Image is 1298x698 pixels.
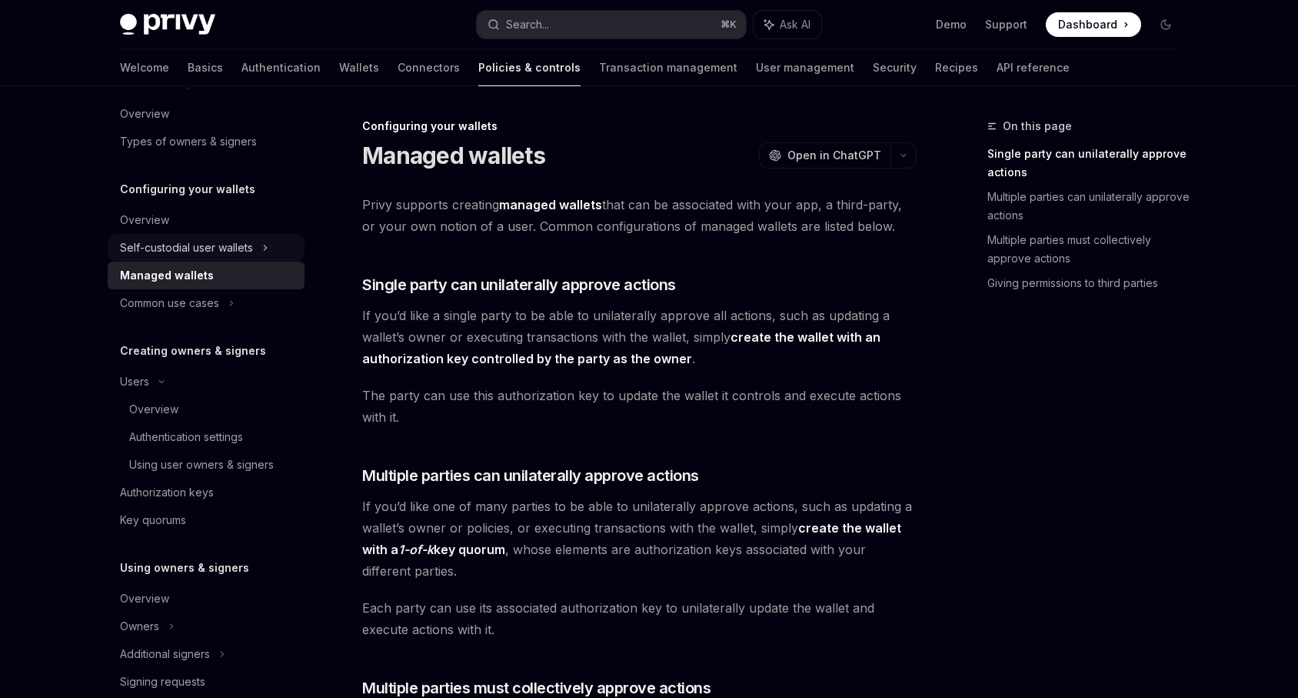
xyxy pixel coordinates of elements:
a: Multiple parties must collectively approve actions [987,228,1190,271]
div: Overview [120,105,169,123]
div: Types of owners & signers [120,132,257,151]
a: Key quorums [108,506,305,534]
a: Transaction management [599,49,737,86]
a: Recipes [935,49,978,86]
div: Authentication settings [129,428,243,446]
a: Multiple parties can unilaterally approve actions [987,185,1190,228]
span: The party can use this authorization key to update the wallet it controls and execute actions wit... [362,385,917,428]
a: Dashboard [1046,12,1141,37]
a: Overview [108,100,305,128]
h1: Managed wallets [362,142,545,169]
em: 1-of-k [398,542,434,557]
button: Open in ChatGPT [759,142,890,169]
a: Support [985,17,1027,32]
div: Users [120,372,149,391]
button: Toggle dark mode [1153,12,1178,37]
a: Wallets [339,49,379,86]
strong: managed wallets [499,197,602,212]
button: Search...⌘K [477,11,746,38]
span: Single party can unilaterally approve actions [362,274,676,296]
a: Security [873,49,917,86]
span: Ask AI [780,17,810,32]
span: ⌘ K [721,18,737,31]
div: Overview [120,589,169,608]
div: Common use cases [120,294,219,312]
a: Overview [108,396,305,423]
span: On this page [1003,117,1072,135]
div: Key quorums [120,511,186,529]
a: API reference [997,49,1070,86]
span: If you’d like one of many parties to be able to unilaterally approve actions, such as updating a ... [362,496,917,582]
a: Policies & controls [478,49,581,86]
a: Authorization keys [108,479,305,506]
span: Each party can use its associated authorization key to unilaterally update the wallet and execute... [362,597,917,640]
a: Welcome [120,49,169,86]
span: Multiple parties can unilaterally approve actions [362,465,699,486]
h5: Creating owners & signers [120,342,266,360]
a: Overview [108,585,305,613]
div: Self-custodial user wallets [120,239,253,257]
a: Authentication [241,49,321,86]
span: Privy supports creating that can be associated with your app, a third-party, or your own notion o... [362,194,917,237]
img: dark logo [120,14,215,35]
div: Authorization keys [120,483,214,502]
h5: Using owners & signers [120,559,249,577]
a: Types of owners & signers [108,128,305,155]
button: Ask AI [754,11,821,38]
span: Dashboard [1058,17,1117,32]
div: Overview [129,400,178,419]
a: Demo [936,17,967,32]
div: Configuring your wallets [362,119,917,134]
div: Overview [120,211,169,229]
a: Using user owners & signers [108,451,305,479]
h5: Configuring your wallets [120,180,255,199]
div: Signing requests [120,673,205,691]
a: Giving permissions to third parties [987,271,1190,296]
a: Authentication settings [108,423,305,451]
a: Overview [108,206,305,234]
div: Owners [120,617,159,636]
div: Search... [506,15,549,34]
span: Open in ChatGPT [787,148,881,163]
a: Basics [188,49,223,86]
a: Single party can unilaterally approve actions [987,142,1190,185]
span: If you’d like a single party to be able to unilaterally approve all actions, such as updating a w... [362,305,917,369]
div: Managed wallets [120,266,214,285]
a: Connectors [398,49,460,86]
div: Additional signers [120,645,210,663]
a: User management [756,49,854,86]
a: Signing requests [108,668,305,696]
div: Using user owners & signers [129,456,274,474]
a: Managed wallets [108,262,305,289]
